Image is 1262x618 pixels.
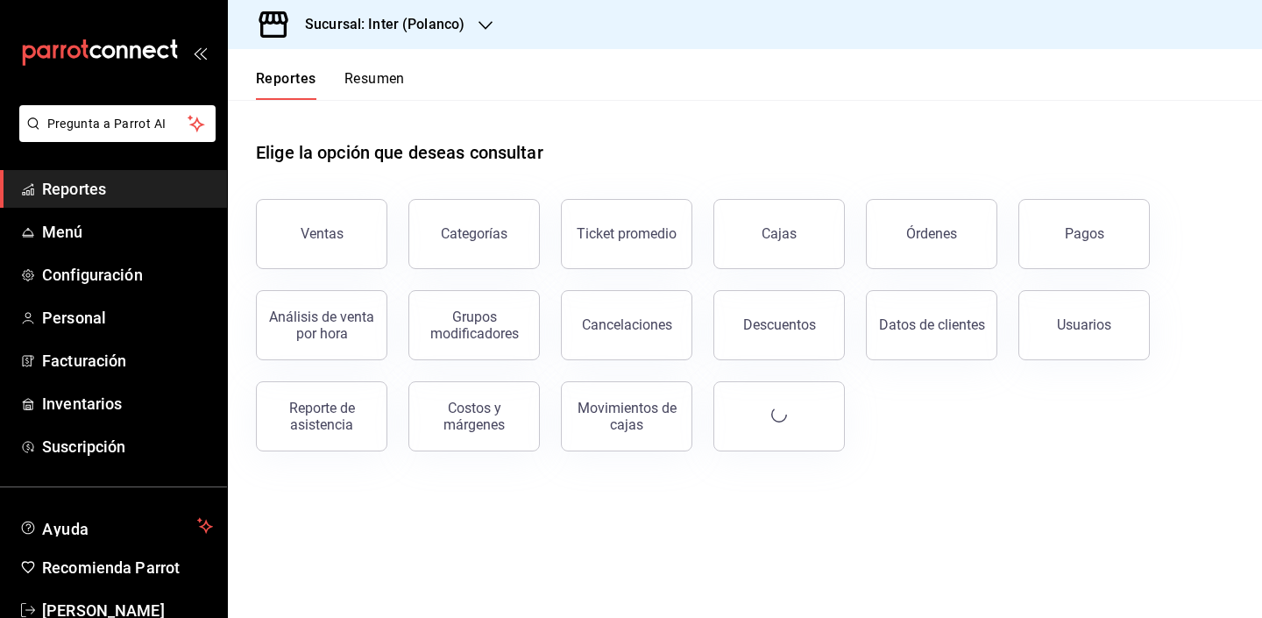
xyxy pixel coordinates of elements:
div: Usuarios [1057,316,1111,333]
span: Ayuda [42,515,190,536]
h3: Sucursal: Inter (Polanco) [291,14,464,35]
div: Movimientos de cajas [572,400,681,433]
button: Grupos modificadores [408,290,540,360]
button: Movimientos de cajas [561,381,692,451]
div: Grupos modificadores [420,309,528,342]
button: Pregunta a Parrot AI [19,105,216,142]
button: Ventas [256,199,387,269]
div: navigation tabs [256,70,405,100]
span: Pregunta a Parrot AI [47,115,188,133]
span: Configuración [42,263,213,287]
div: Pagos [1065,225,1104,242]
button: Resumen [344,70,405,100]
button: Análisis de venta por hora [256,290,387,360]
button: Órdenes [866,199,997,269]
h1: Elige la opción que deseas consultar [256,139,543,166]
button: Reportes [256,70,316,100]
div: Categorías [441,225,507,242]
span: Menú [42,220,213,244]
button: Usuarios [1018,290,1150,360]
div: Cancelaciones [582,316,672,333]
a: Cajas [713,199,845,269]
span: Inventarios [42,392,213,416]
button: Reporte de asistencia [256,381,387,451]
button: Datos de clientes [866,290,997,360]
div: Análisis de venta por hora [267,309,376,342]
div: Ventas [301,225,344,242]
button: Categorías [408,199,540,269]
button: Costos y márgenes [408,381,540,451]
span: Facturación [42,349,213,373]
button: Descuentos [713,290,845,360]
button: Pagos [1018,199,1150,269]
div: Costos y márgenes [420,400,528,433]
a: Pregunta a Parrot AI [12,127,216,146]
div: Cajas [762,224,798,245]
div: Ticket promedio [577,225,677,242]
div: Datos de clientes [879,316,985,333]
span: Suscripción [42,435,213,458]
button: open_drawer_menu [193,46,207,60]
div: Descuentos [743,316,816,333]
div: Órdenes [906,225,957,242]
span: Recomienda Parrot [42,556,213,579]
button: Ticket promedio [561,199,692,269]
button: Cancelaciones [561,290,692,360]
div: Reporte de asistencia [267,400,376,433]
span: Reportes [42,177,213,201]
span: Personal [42,306,213,330]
